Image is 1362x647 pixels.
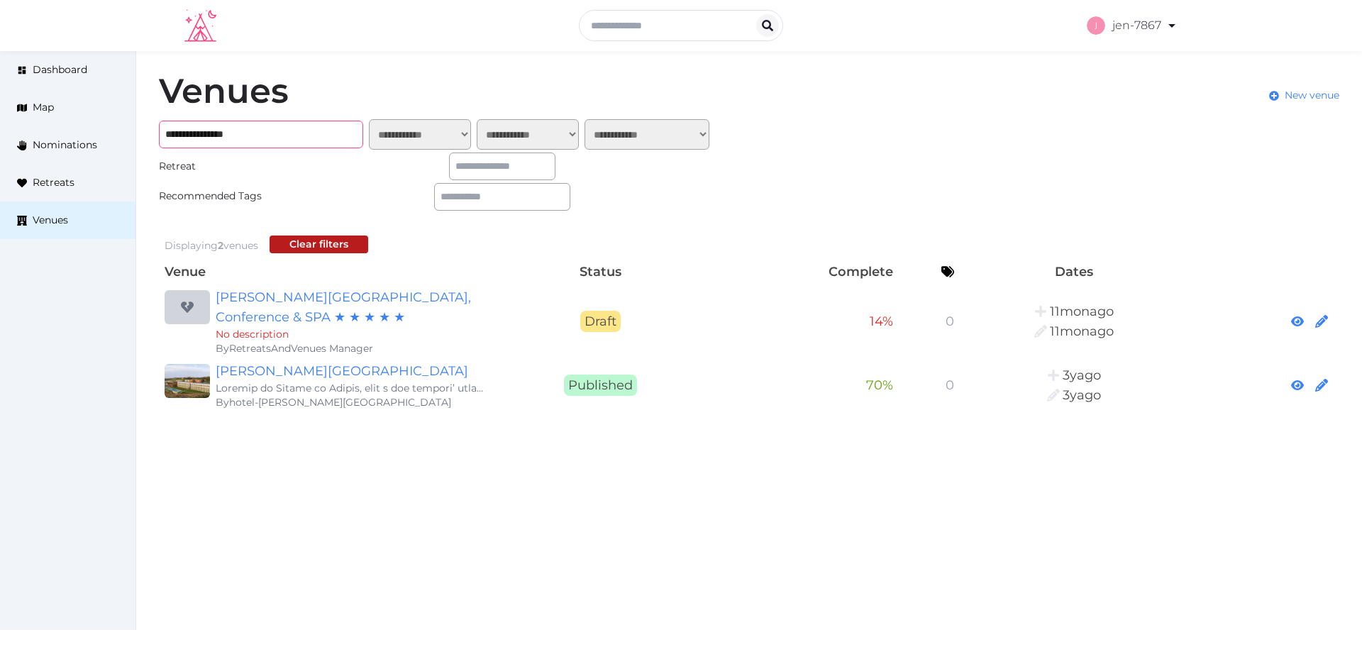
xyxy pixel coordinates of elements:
[159,74,289,108] h1: Venues
[494,259,707,284] th: Status
[159,189,295,204] div: Recommended Tags
[1087,6,1178,45] a: jen-7867
[289,237,348,252] div: Clear filters
[1050,323,1114,339] span: 6:16AM, October 12th, 2024
[33,213,68,228] span: Venues
[165,364,210,398] img: Vila Galé Sintra
[165,238,258,253] div: Displaying venues
[707,259,899,284] th: Complete
[946,314,954,329] span: 0
[159,159,295,174] div: Retreat
[946,377,954,393] span: 0
[1269,88,1339,103] a: New venue
[866,377,893,393] span: 70 %
[1285,88,1339,103] span: New venue
[870,314,893,329] span: 14 %
[33,100,54,115] span: Map
[159,259,494,284] th: Venue
[960,259,1189,284] th: Dates
[564,375,637,396] span: Published
[33,62,87,77] span: Dashboard
[1063,367,1101,383] span: 10:00PM, October 26th, 2022
[218,239,223,252] span: 2
[1050,304,1114,319] span: 6:16AM, October 12th, 2024
[33,175,74,190] span: Retreats
[216,341,488,355] div: By RetreatsAndVenues Manager
[33,138,97,153] span: Nominations
[270,236,368,253] button: Clear filters
[216,395,488,409] div: By hotel-[PERSON_NAME][GEOGRAPHIC_DATA]
[580,311,621,332] span: Draft
[1063,387,1101,403] span: 10:00PM, October 26th, 2022
[216,287,488,327] a: [PERSON_NAME][GEOGRAPHIC_DATA], Conference & SPA ★ ★ ★ ★ ★
[216,361,488,381] a: [PERSON_NAME][GEOGRAPHIC_DATA]
[216,381,488,395] div: Loremip do Sitame co Adipis, elit s doe tempori’ utlab etdo Magnaa’e admi veniam, qui 3-nost Exer...
[216,328,289,341] span: No description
